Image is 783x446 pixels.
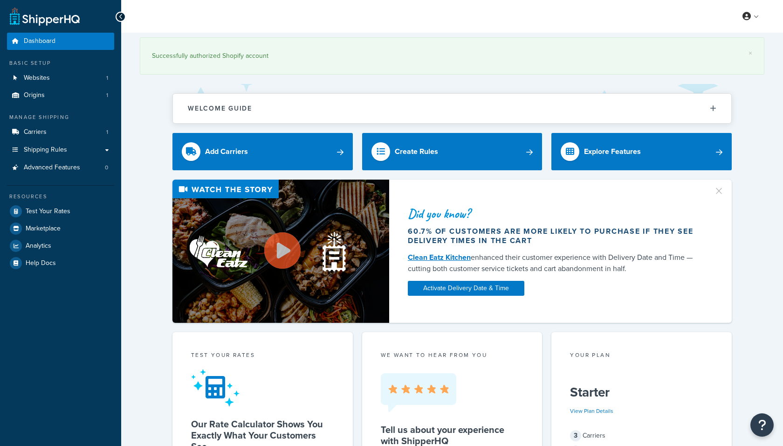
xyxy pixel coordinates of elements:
[570,407,613,415] a: View Plan Details
[7,70,114,87] a: Websites1
[172,180,389,323] img: Video thumbnail
[106,128,108,136] span: 1
[26,208,70,216] span: Test Your Rates
[7,141,114,159] a: Shipping Rules
[7,33,114,50] a: Dashboard
[7,70,114,87] li: Websites
[570,351,713,362] div: Your Plan
[26,225,61,233] span: Marketplace
[7,113,114,121] div: Manage Shipping
[7,193,114,201] div: Resources
[570,430,581,441] span: 3
[106,74,108,82] span: 1
[152,49,752,63] div: Successfully authorized Shopify account
[24,164,80,172] span: Advanced Features
[570,429,713,442] div: Carriers
[7,220,114,237] a: Marketplace
[7,159,114,176] li: Advanced Features
[408,252,471,263] a: Clean Eatz Kitchen
[381,351,524,359] p: we want to hear from you
[188,105,252,112] h2: Welcome Guide
[173,94,731,123] button: Welcome Guide
[24,128,47,136] span: Carriers
[408,207,702,220] div: Did you know?
[172,133,353,170] a: Add Carriers
[7,87,114,104] li: Origins
[26,259,56,267] span: Help Docs
[205,145,248,158] div: Add Carriers
[24,37,55,45] span: Dashboard
[24,146,67,154] span: Shipping Rules
[7,87,114,104] a: Origins1
[584,145,641,158] div: Explore Features
[24,91,45,99] span: Origins
[7,255,114,272] a: Help Docs
[362,133,543,170] a: Create Rules
[7,159,114,176] a: Advanced Features0
[7,124,114,141] a: Carriers1
[408,227,702,245] div: 60.7% of customers are more likely to purchase if they see delivery times in the cart
[570,385,713,400] h5: Starter
[7,59,114,67] div: Basic Setup
[750,413,774,437] button: Open Resource Center
[7,237,114,254] a: Analytics
[551,133,732,170] a: Explore Features
[749,49,752,57] a: ×
[395,145,438,158] div: Create Rules
[105,164,108,172] span: 0
[106,91,108,99] span: 1
[191,351,334,362] div: Test your rates
[7,124,114,141] li: Carriers
[24,74,50,82] span: Websites
[408,281,524,296] a: Activate Delivery Date & Time
[408,252,702,274] div: enhanced their customer experience with Delivery Date and Time — cutting both customer service ti...
[7,203,114,220] a: Test Your Rates
[26,242,51,250] span: Analytics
